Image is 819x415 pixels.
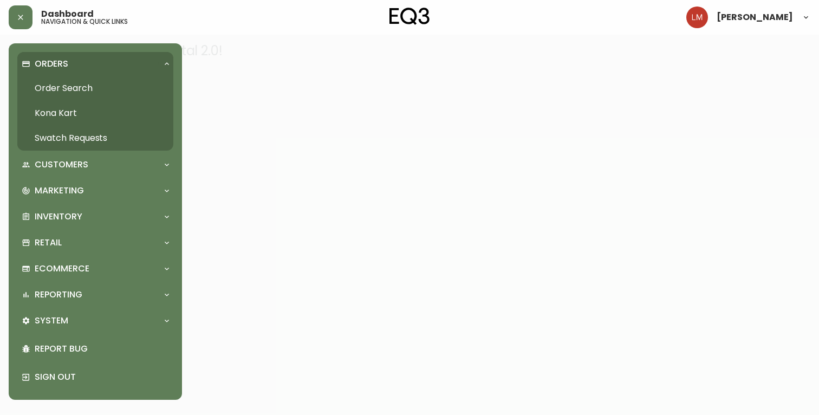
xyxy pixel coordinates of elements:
div: Retail [17,231,173,255]
div: Inventory [17,205,173,229]
a: Swatch Requests [17,126,173,151]
p: Ecommerce [35,263,89,275]
p: Retail [35,237,62,249]
div: Customers [17,153,173,177]
div: System [17,309,173,333]
span: [PERSON_NAME] [717,13,793,22]
span: Dashboard [41,10,94,18]
div: Orders [17,52,173,76]
p: Sign Out [35,371,169,383]
p: Inventory [35,211,82,223]
div: Sign Out [17,363,173,391]
p: Orders [35,58,68,70]
p: Reporting [35,289,82,301]
p: Customers [35,159,88,171]
p: Report Bug [35,343,169,355]
img: ed52b4aeaced4d783733638f4a36844b [686,7,708,28]
div: Reporting [17,283,173,307]
a: Kona Kart [17,101,173,126]
div: Marketing [17,179,173,203]
div: Ecommerce [17,257,173,281]
p: Marketing [35,185,84,197]
a: Order Search [17,76,173,101]
p: System [35,315,68,327]
h5: navigation & quick links [41,18,128,25]
div: Report Bug [17,335,173,363]
img: logo [389,8,430,25]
